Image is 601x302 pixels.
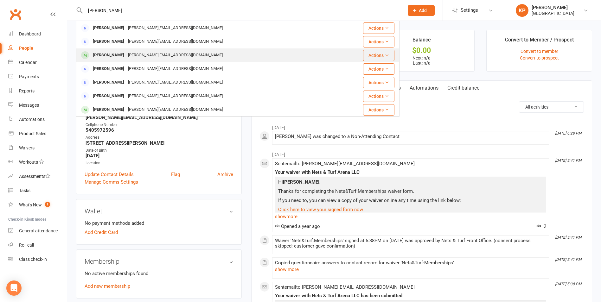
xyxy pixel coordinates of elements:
div: Location [86,160,233,166]
span: Add [419,8,427,13]
button: Actions [363,77,394,88]
button: Add [408,5,435,16]
div: Payments [19,74,39,79]
div: Balance [412,36,431,47]
a: Update Contact Details [85,171,134,178]
strong: [STREET_ADDRESS][PERSON_NAME] [86,140,233,146]
div: Assessments [19,174,50,179]
strong: [DATE] [86,153,233,159]
a: Convert to prospect [520,55,559,60]
button: Actions [363,36,394,47]
a: Payments [8,70,67,84]
p: No active memberships found [85,270,233,277]
i: [DATE] 6:28 PM [555,131,581,135]
h3: Activity [259,101,584,111]
a: People [8,41,67,55]
div: $0.00 [375,47,469,54]
div: [PERSON_NAME][EMAIL_ADDRESS][DOMAIN_NAME] [126,51,225,60]
p: Next: n/a Last: n/a [375,55,469,66]
div: [PERSON_NAME] [91,64,126,73]
div: KP [516,4,528,17]
button: Actions [363,50,394,61]
a: What's New1 [8,198,67,212]
div: Roll call [19,242,34,248]
a: Waivers [8,141,67,155]
div: [PERSON_NAME] [91,91,126,101]
a: Credit balance [443,81,484,95]
button: show more [275,266,299,273]
div: [GEOGRAPHIC_DATA] [532,10,574,16]
input: Search... [83,6,400,15]
div: Copied questionnaire answers to contact record for waiver 'Nets&Turf:Memberships' [275,260,546,266]
div: Your waiver with Nets & Turf Arena LLC [275,170,546,175]
strong: 5405972596 [86,127,233,133]
div: [PERSON_NAME][EMAIL_ADDRESS][DOMAIN_NAME] [126,78,225,87]
span: Sent email to [PERSON_NAME][EMAIL_ADDRESS][DOMAIN_NAME] [275,284,415,290]
a: Add new membership [85,283,130,289]
a: Roll call [8,238,67,252]
i: [DATE] 5:41 PM [555,235,581,240]
div: Messages [19,103,39,108]
span: Settings [461,3,478,17]
div: [PERSON_NAME][EMAIL_ADDRESS][DOMAIN_NAME] [126,37,225,46]
a: Automations [405,81,443,95]
div: Tasks [19,188,30,193]
div: Workouts [19,160,38,165]
a: Click here to view your signed form now [278,207,363,212]
span: 2 [536,223,546,229]
div: [PERSON_NAME][EMAIL_ADDRESS][DOMAIN_NAME] [126,91,225,101]
a: Clubworx [8,6,23,22]
div: [PERSON_NAME][EMAIL_ADDRESS][DOMAIN_NAME] [126,105,225,114]
h3: Membership [85,258,233,265]
div: Address [86,135,233,141]
div: People [19,46,33,51]
a: Convert to member [521,49,558,54]
div: Calendar [19,60,37,65]
a: Reports [8,84,67,98]
div: Date of Birth [86,148,233,154]
p: Hi , [277,178,545,187]
div: Dashboard [19,31,41,36]
a: Class kiosk mode [8,252,67,267]
div: [PERSON_NAME] [91,37,126,46]
div: [PERSON_NAME] was changed to a Non-Attending Contact [275,134,546,139]
div: Open Intercom Messenger [6,280,22,296]
div: [PERSON_NAME][EMAIL_ADDRESS][DOMAIN_NAME] [126,23,225,33]
li: [DATE] [259,121,584,131]
a: Manage Comms Settings [85,178,138,186]
i: [DATE] 5:41 PM [555,158,581,163]
span: Opened a year ago [275,223,320,229]
a: Automations [8,112,67,127]
button: Actions [363,91,394,102]
div: Cellphone Number [86,122,233,128]
div: General attendance [19,228,58,233]
div: Product Sales [19,131,46,136]
a: Calendar [8,55,67,70]
strong: [PERSON_NAME][EMAIL_ADDRESS][DOMAIN_NAME] [86,115,233,120]
div: Convert to Member / Prospect [505,36,574,47]
div: [PERSON_NAME] [91,23,126,33]
div: [PERSON_NAME] [91,51,126,60]
a: Flag [171,171,180,178]
div: What's New [19,202,42,207]
button: Actions [363,104,394,116]
a: Archive [217,171,233,178]
div: Automations [19,117,45,122]
span: 1 [45,202,50,207]
h3: Wallet [85,208,233,215]
div: [PERSON_NAME] [91,78,126,87]
a: Tasks [8,184,67,198]
div: [PERSON_NAME] [91,105,126,114]
div: Class check-in [19,257,47,262]
strong: [PERSON_NAME] [283,179,319,185]
a: Product Sales [8,127,67,141]
button: Actions [363,22,394,34]
i: [DATE] 5:38 PM [555,282,581,286]
a: Messages [8,98,67,112]
div: [PERSON_NAME] [532,5,574,10]
div: Waiver 'Nets&Turf:Memberships' signed at 5:38PM on [DATE] was approved by Nets & Turf Front Offic... [275,238,546,249]
span: Sent email to [PERSON_NAME][EMAIL_ADDRESS][DOMAIN_NAME] [275,161,415,167]
a: Assessments [8,169,67,184]
a: Dashboard [8,27,67,41]
li: [DATE] [259,148,584,158]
